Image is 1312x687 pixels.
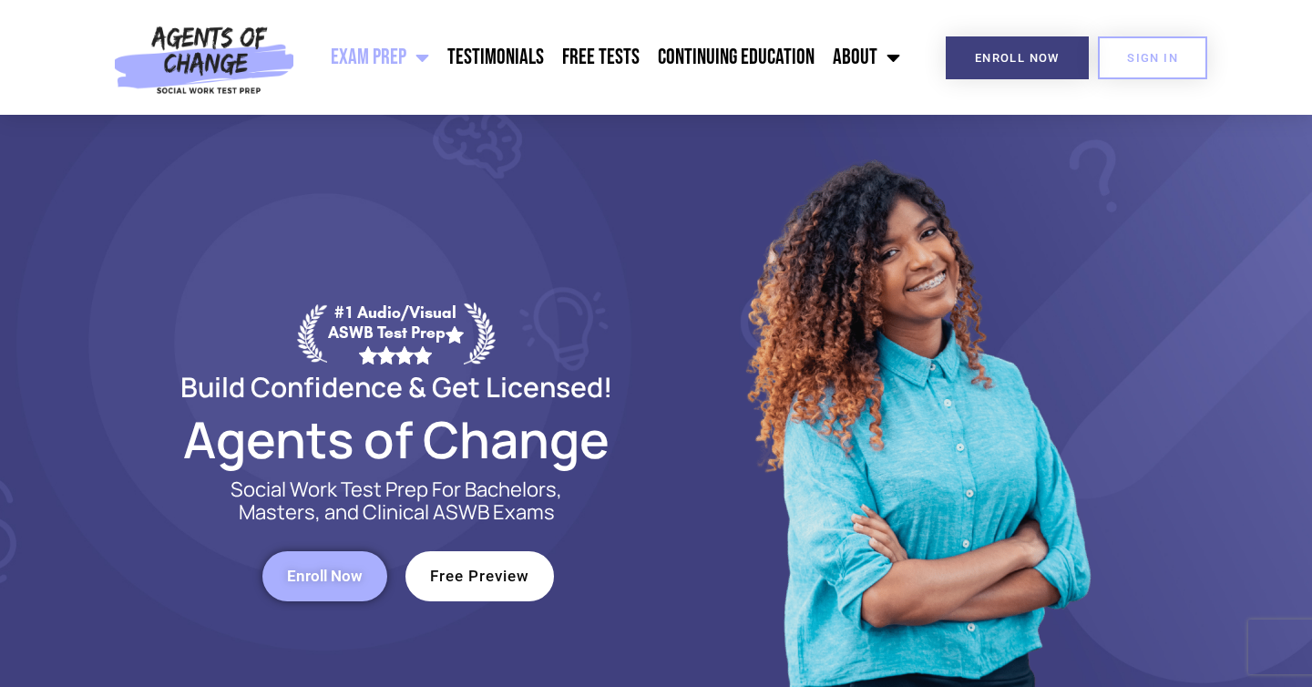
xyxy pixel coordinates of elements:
[327,302,464,364] div: #1 Audio/Visual ASWB Test Prep
[649,35,824,80] a: Continuing Education
[210,478,583,524] p: Social Work Test Prep For Bachelors, Masters, and Clinical ASWB Exams
[1098,36,1207,79] a: SIGN IN
[322,35,438,80] a: Exam Prep
[303,35,910,80] nav: Menu
[975,52,1060,64] span: Enroll Now
[1127,52,1178,64] span: SIGN IN
[137,418,656,460] h2: Agents of Change
[438,35,553,80] a: Testimonials
[946,36,1089,79] a: Enroll Now
[405,551,554,601] a: Free Preview
[262,551,387,601] a: Enroll Now
[553,35,649,80] a: Free Tests
[430,569,529,584] span: Free Preview
[137,374,656,400] h2: Build Confidence & Get Licensed!
[824,35,909,80] a: About
[287,569,363,584] span: Enroll Now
